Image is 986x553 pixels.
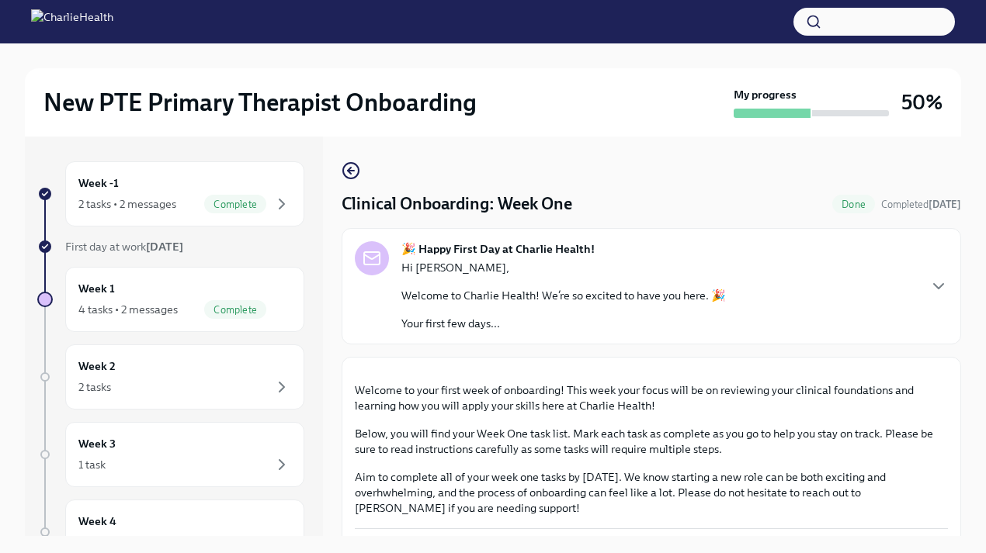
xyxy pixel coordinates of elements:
[146,240,183,254] strong: [DATE]
[355,382,948,413] p: Welcome to your first week of onboarding! This week your focus will be on reviewing your clinical...
[401,316,726,331] p: Your first few days...
[929,199,961,210] strong: [DATE]
[78,175,119,192] h6: Week -1
[78,534,106,550] div: 1 task
[881,199,961,210] span: Completed
[37,239,304,254] a: First day at work[DATE]
[401,241,595,257] strong: 🎉 Happy First Day at Charlie Health!
[78,196,176,212] div: 2 tasks • 2 messages
[37,344,304,410] a: Week 22 tasks
[37,267,304,332] a: Week 14 tasks • 2 messagesComplete
[401,260,726,275] p: Hi [PERSON_NAME],
[204,199,266,210] span: Complete
[31,9,113,34] img: CharlieHealth
[78,358,116,375] h6: Week 2
[734,87,797,102] strong: My progress
[78,379,111,395] div: 2 tasks
[901,88,943,116] h3: 50%
[78,302,178,317] div: 4 tasks • 2 messages
[401,288,726,303] p: Welcome to Charlie Health! We’re so excited to have you here. 🎉
[78,280,115,297] h6: Week 1
[65,240,183,254] span: First day at work
[204,304,266,316] span: Complete
[881,197,961,212] span: September 23rd, 2025 09:19
[832,199,875,210] span: Done
[37,161,304,226] a: Week -12 tasks • 2 messagesComplete
[355,469,948,516] p: Aim to complete all of your week one tasks by [DATE]. We know starting a new role can be both exc...
[342,192,572,216] h4: Clinical Onboarding: Week One
[78,457,106,472] div: 1 task
[37,422,304,487] a: Week 31 task
[78,513,116,530] h6: Week 4
[43,87,477,118] h2: New PTE Primary Therapist Onboarding
[355,426,948,457] p: Below, you will find your Week One task list. Mark each task as complete as you go to help you st...
[78,435,116,452] h6: Week 3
